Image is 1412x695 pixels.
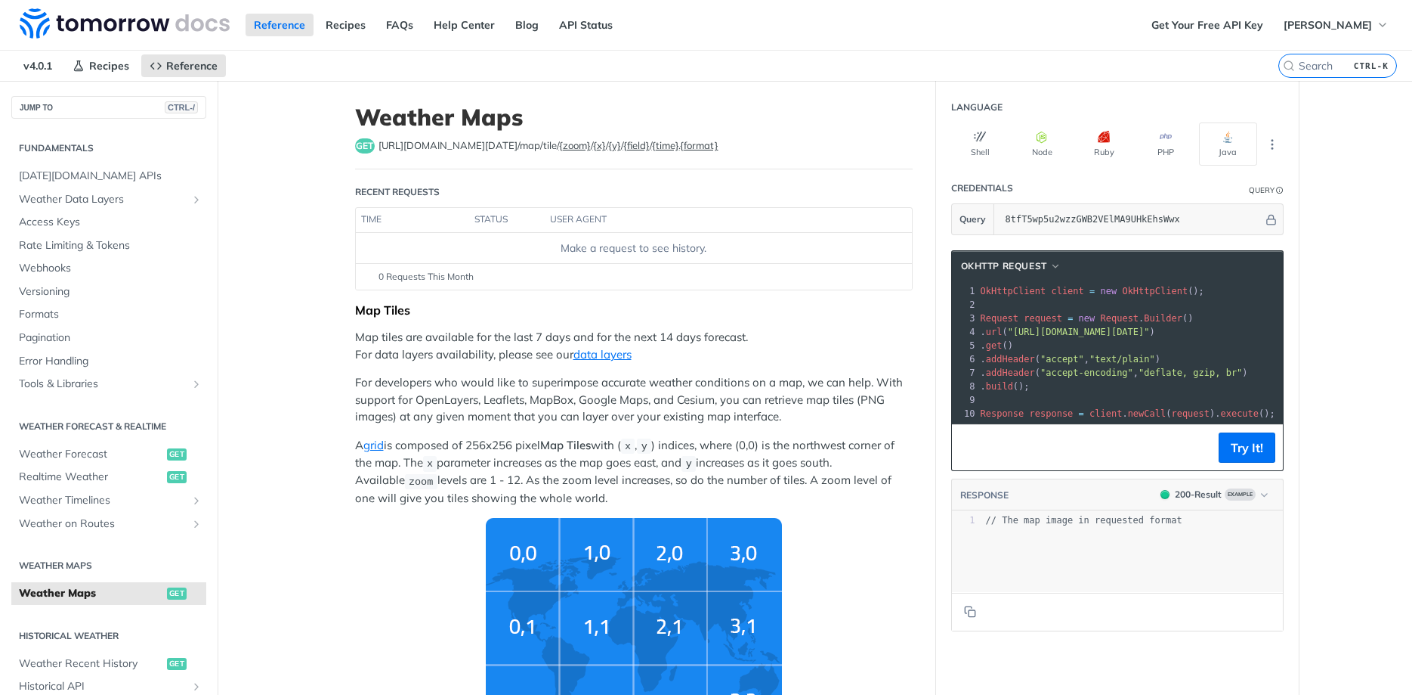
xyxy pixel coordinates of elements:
[998,204,1263,234] input: apikey
[19,169,202,184] span: [DATE][DOMAIN_NAME] APIs
[19,470,163,485] span: Realtime Weather
[167,588,187,600] span: get
[11,420,206,433] h2: Weather Forecast & realtime
[363,438,384,452] a: grid
[469,208,545,232] th: status
[1089,286,1095,296] span: =
[11,653,206,675] a: Weather Recent Historyget
[11,629,206,643] h2: Historical Weather
[11,327,206,349] a: Pagination
[952,380,978,393] div: 8
[1175,488,1222,501] div: 200 - Result
[1013,123,1071,166] button: Node
[11,165,206,188] a: [DATE][DOMAIN_NAME] APIs
[507,14,547,36] a: Blog
[11,281,206,303] a: Versioning
[641,441,647,452] span: y
[11,489,206,512] a: Weather TimelinesShow subpages for Weather Timelines
[951,123,1009,166] button: Shell
[1276,187,1284,194] i: Information
[981,368,1248,378] span: . ( , )
[625,441,631,452] span: x
[1199,123,1257,166] button: Java
[981,313,1194,324] span: . ()
[19,307,202,322] span: Formats
[11,513,206,535] a: Weather on RoutesShow subpages for Weather on Routes
[1263,212,1279,227] button: Hide
[981,340,1013,351] span: . ()
[959,600,981,623] button: Copy to clipboard
[1079,313,1095,324] span: new
[951,182,1013,195] div: Credentials
[1008,327,1150,337] span: "[URL][DOMAIN_NAME][DATE]"
[986,368,1035,378] span: addHeader
[409,476,433,487] span: zoom
[15,54,60,77] span: v4.0.1
[1275,14,1397,36] button: [PERSON_NAME]
[19,215,202,230] span: Access Keys
[20,8,230,39] img: Tomorrow.io Weather API Docs
[952,352,978,366] div: 6
[19,284,202,299] span: Versioning
[1160,490,1169,499] span: 200
[1101,286,1117,296] span: new
[11,559,206,572] h2: Weather Maps
[951,101,1003,114] div: Language
[952,514,975,527] div: 1
[355,104,913,131] h1: Weather Maps
[427,458,433,470] span: x
[19,354,202,369] span: Error Handling
[952,204,994,234] button: Query
[959,213,986,226] span: Query
[19,330,202,346] span: Pagination
[19,238,202,253] span: Rate Limiting & Tokens
[19,261,202,276] span: Webhooks
[1089,354,1155,365] span: "text/plain"
[573,347,632,361] a: data layers
[981,327,1155,337] span: . ( )
[19,377,187,392] span: Tools & Libraries
[1153,487,1275,502] button: 200200-ResultExample
[1079,408,1084,419] span: =
[986,354,1035,365] span: addHeader
[981,313,1019,324] span: Request
[1261,133,1284,156] button: More Languages
[952,366,978,380] div: 7
[1143,14,1271,36] a: Get Your Free API Key
[981,286,1204,296] span: ();
[167,658,187,670] span: get
[19,447,163,462] span: Weather Forecast
[952,407,978,420] div: 10
[1171,408,1210,419] span: request
[1040,368,1133,378] span: "accept-encoding"
[981,354,1160,365] span: . ( , )
[986,381,1013,392] span: build
[356,208,469,232] th: time
[1283,60,1295,72] svg: Search
[623,139,650,151] label: {field}
[19,493,187,508] span: Weather Timelines
[1040,354,1084,365] span: "accept"
[190,194,202,206] button: Show subpages for Weather Data Layers
[355,185,440,199] div: Recent Requests
[11,443,206,466] a: Weather Forecastget
[1067,313,1073,324] span: =
[593,139,606,151] label: {x}
[190,495,202,507] button: Show subpages for Weather Timelines
[959,436,981,459] button: Copy to clipboard
[1144,313,1182,324] span: Builder
[355,329,913,363] p: Map tiles are available for the last 7 days and for the next 14 days forecast. For data layers av...
[11,257,206,280] a: Webhooks
[1265,138,1279,151] svg: More ellipsis
[11,211,206,234] a: Access Keys
[551,14,621,36] a: API Status
[952,393,978,407] div: 9
[952,325,978,339] div: 4
[1219,433,1275,463] button: Try It!
[425,14,503,36] a: Help Center
[317,14,374,36] a: Recipes
[19,586,163,601] span: Weather Maps
[1249,185,1275,196] div: Query
[1089,408,1122,419] span: client
[167,448,187,461] span: get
